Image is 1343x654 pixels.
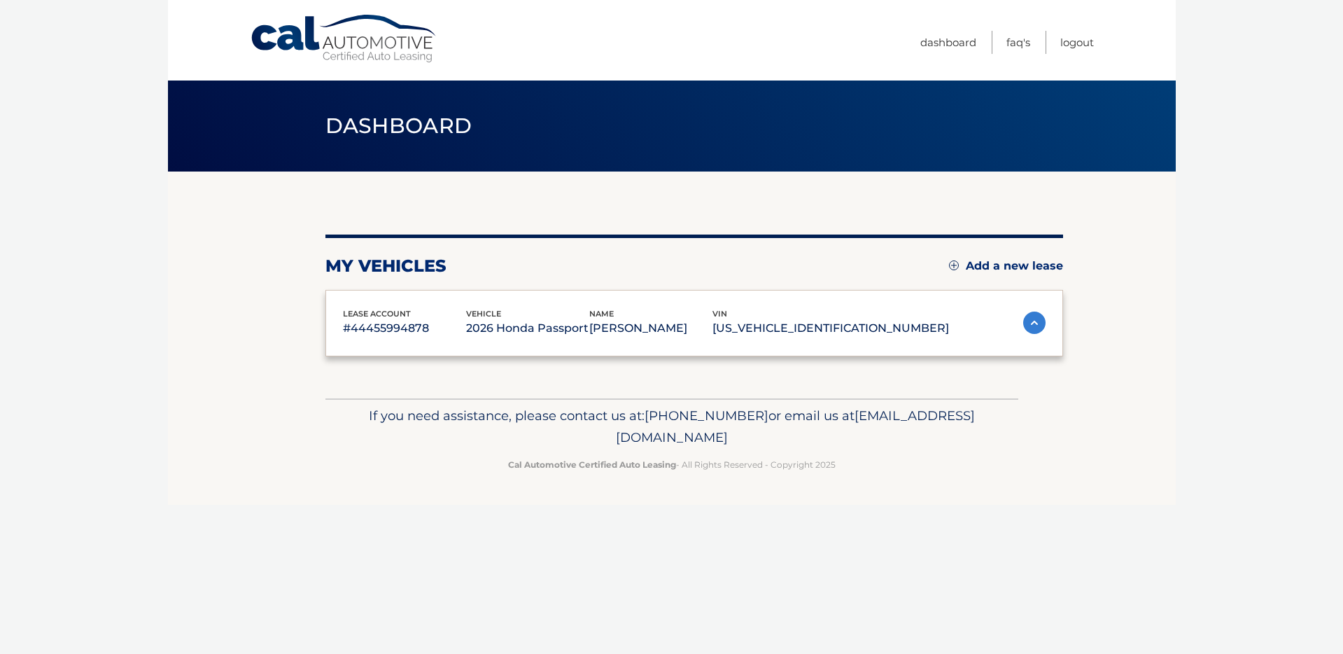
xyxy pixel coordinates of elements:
span: name [589,309,614,319]
p: If you need assistance, please contact us at: or email us at [335,405,1009,450]
a: Add a new lease [949,259,1063,273]
p: [US_VEHICLE_IDENTIFICATION_NUMBER] [712,319,949,338]
strong: Cal Automotive Certified Auto Leasing [508,459,676,470]
img: accordion-active.svg [1023,312,1046,334]
a: Dashboard [920,31,976,54]
span: Dashboard [325,113,472,139]
a: Logout [1060,31,1094,54]
span: vehicle [466,309,501,319]
p: [PERSON_NAME] [589,319,712,338]
p: - All Rights Reserved - Copyright 2025 [335,457,1009,472]
h2: my vehicles [325,256,447,277]
p: #44455994878 [343,319,466,338]
span: [PHONE_NUMBER] [645,408,768,424]
a: Cal Automotive [250,14,439,64]
img: add.svg [949,260,959,270]
span: lease account [343,309,411,319]
span: vin [712,309,727,319]
a: FAQ's [1006,31,1030,54]
p: 2026 Honda Passport [466,319,589,338]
